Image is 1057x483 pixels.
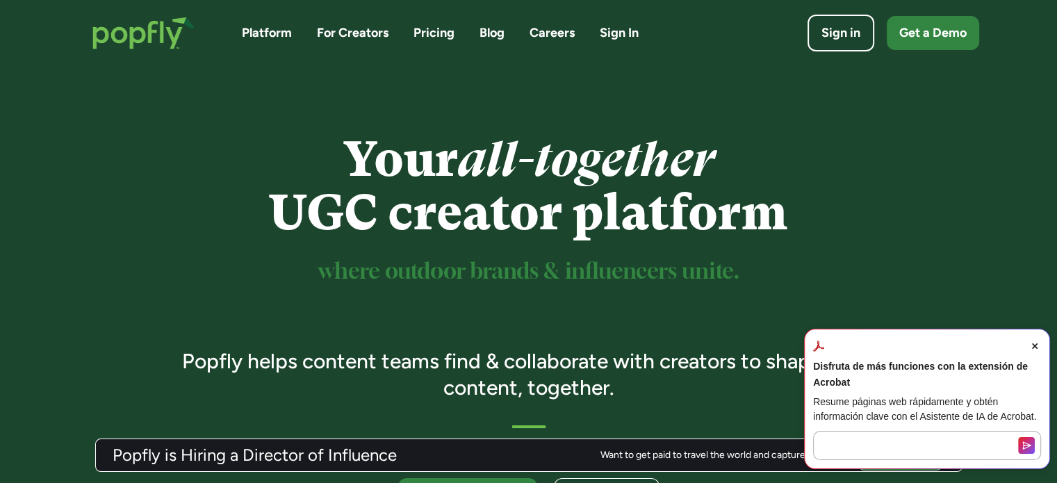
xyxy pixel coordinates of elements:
a: Sign in [808,15,874,51]
a: Sign In [600,24,639,42]
div: Want to get paid to travel the world and capture content? [600,450,847,461]
a: home [79,3,208,63]
a: Pricing [413,24,454,42]
a: Platform [242,24,292,42]
em: all-together [458,131,714,188]
a: For Creators [317,24,388,42]
a: Blog [480,24,505,42]
a: Get a Demo [887,16,979,50]
div: Sign in [821,24,860,42]
a: Careers [530,24,575,42]
h1: Your UGC creator platform [162,133,895,240]
h3: Popfly helps content teams find & collaborate with creators to shape great content, together. [162,348,895,400]
div: Get a Demo [899,24,967,42]
sup: where outdoor brands & influencers unite. [318,261,739,283]
h3: Popfly is Hiring a Director of Influence [113,447,397,464]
